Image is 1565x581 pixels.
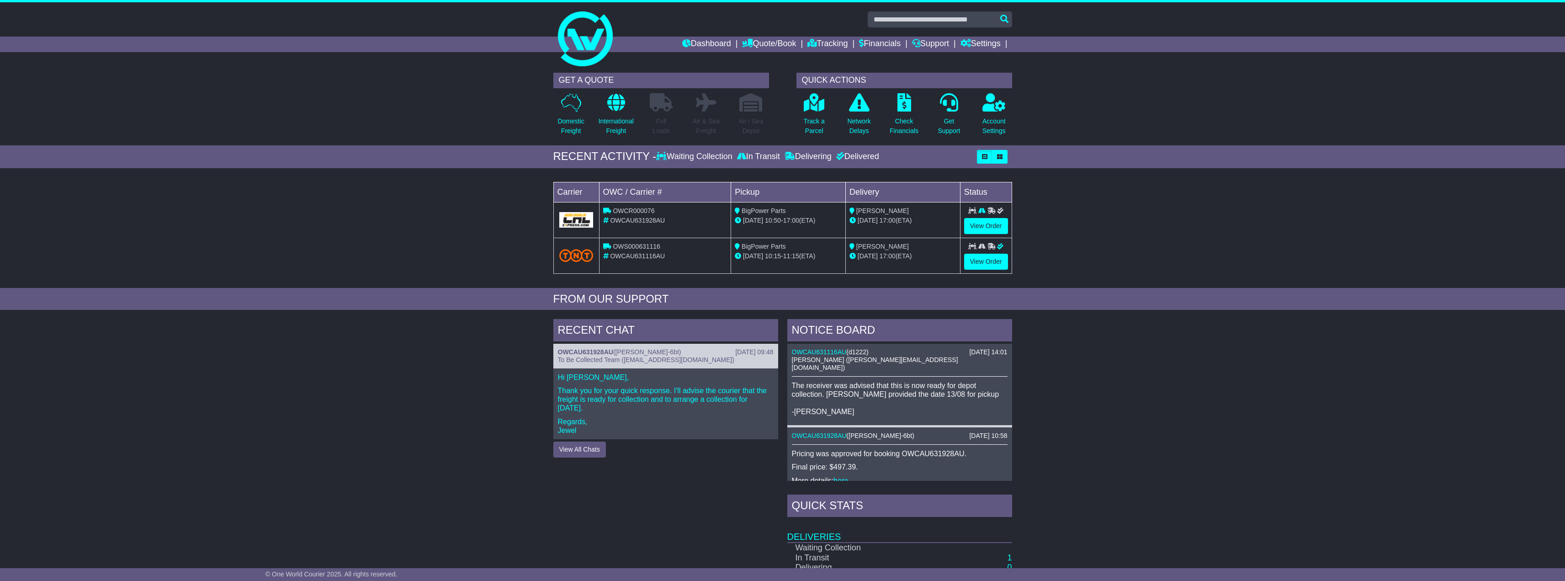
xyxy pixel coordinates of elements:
[937,93,960,141] a: GetSupport
[265,570,398,578] span: © One World Courier 2025. All rights reserved.
[598,93,634,141] a: InternationalFreight
[558,417,774,435] p: Regards, Jewel
[735,216,842,225] div: - (ETA)
[558,348,774,356] div: ( )
[783,217,799,224] span: 17:00
[1007,563,1012,572] a: 0
[792,432,1008,440] div: ( )
[982,93,1006,141] a: AccountSettings
[787,519,1012,543] td: Deliveries
[969,432,1007,440] div: [DATE] 10:58
[743,217,763,224] span: [DATE]
[856,207,909,214] span: [PERSON_NAME]
[743,252,763,260] span: [DATE]
[735,251,842,261] div: - (ETA)
[765,252,781,260] span: 10:15
[792,449,1008,458] p: Pricing was approved for booking OWCAU631928AU.
[833,477,848,485] a: here
[742,37,796,52] a: Quote/Book
[553,442,606,458] button: View All Chats
[792,356,958,371] span: [PERSON_NAME] ([PERSON_NAME][EMAIL_ADDRESS][DOMAIN_NAME])
[782,152,834,162] div: Delivering
[765,217,781,224] span: 10:50
[890,117,918,136] p: Check Financials
[803,93,825,141] a: Track aParcel
[889,93,919,141] a: CheckFinancials
[804,117,825,136] p: Track a Parcel
[787,553,950,563] td: In Transit
[792,348,847,356] a: OWCAU631116AU
[834,152,879,162] div: Delivered
[787,563,950,573] td: Delivering
[796,73,1012,88] div: QUICK ACTIONS
[613,243,660,250] span: OWS000631116
[787,495,1012,519] div: Quick Stats
[787,543,950,553] td: Waiting Collection
[969,348,1007,356] div: [DATE] 14:01
[858,217,878,224] span: [DATE]
[792,381,1008,416] p: The receiver was advised that this is now ready for depot collection. [PERSON_NAME] provided the ...
[982,117,1006,136] p: Account Settings
[847,93,871,141] a: NetworkDelays
[847,117,870,136] p: Network Delays
[553,293,1012,306] div: FROM OUR SUPPORT
[792,432,847,439] a: OWCAU631928AU
[735,152,782,162] div: In Transit
[610,252,665,260] span: OWCAU631116AU
[558,356,734,363] span: To Be Collected Team ([EMAIL_ADDRESS][DOMAIN_NAME])
[938,117,960,136] p: Get Support
[599,182,731,202] td: OWC / Carrier #
[553,150,657,163] div: RECENT ACTIVITY -
[553,182,599,202] td: Carrier
[783,252,799,260] span: 11:15
[849,216,956,225] div: (ETA)
[558,373,774,382] p: Hi [PERSON_NAME],
[599,117,634,136] p: International Freight
[964,218,1008,234] a: View Order
[960,182,1012,202] td: Status
[735,348,773,356] div: [DATE] 09:48
[856,243,909,250] span: [PERSON_NAME]
[731,182,846,202] td: Pickup
[787,319,1012,344] div: NOTICE BOARD
[613,207,654,214] span: OWCR000076
[693,117,720,136] p: Air & Sea Freight
[656,152,734,162] div: Waiting Collection
[792,348,1008,356] div: ( )
[858,252,878,260] span: [DATE]
[610,217,665,224] span: OWCAU631928AU
[742,207,785,214] span: BigPower Parts
[880,252,896,260] span: 17:00
[559,212,594,228] img: GetCarrierServiceLogo
[849,432,912,439] span: [PERSON_NAME]-6bt
[964,254,1008,270] a: View Order
[557,93,584,141] a: DomesticFreight
[792,463,1008,471] p: Final price: $497.39.
[553,73,769,88] div: GET A QUOTE
[559,249,594,261] img: TNT_Domestic.png
[849,251,956,261] div: (ETA)
[859,37,901,52] a: Financials
[615,348,679,356] span: [PERSON_NAME]-6bt
[880,217,896,224] span: 17:00
[558,386,774,413] p: Thank you for your quick response. I'll advise the courier that the freight is ready for collecti...
[845,182,960,202] td: Delivery
[849,348,866,356] span: d1222
[1007,553,1012,562] a: 1
[960,37,1001,52] a: Settings
[557,117,584,136] p: Domestic Freight
[912,37,949,52] a: Support
[792,476,1008,485] p: More details: .
[650,117,673,136] p: Full Loads
[682,37,731,52] a: Dashboard
[739,117,764,136] p: Air / Sea Depot
[553,319,778,344] div: RECENT CHAT
[742,243,785,250] span: BigPower Parts
[558,348,613,356] a: OWCAU631928AU
[807,37,848,52] a: Tracking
